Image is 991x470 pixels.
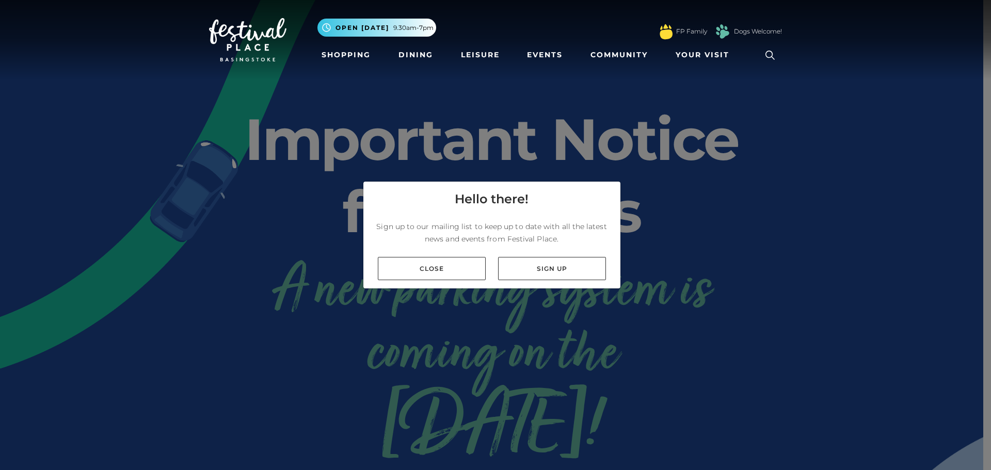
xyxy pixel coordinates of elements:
[523,45,567,64] a: Events
[498,257,606,280] a: Sign up
[372,220,612,245] p: Sign up to our mailing list to keep up to date with all the latest news and events from Festival ...
[457,45,504,64] a: Leisure
[317,19,436,37] button: Open [DATE] 9.30am-7pm
[378,257,486,280] a: Close
[317,45,375,64] a: Shopping
[734,27,782,36] a: Dogs Welcome!
[676,27,707,36] a: FP Family
[672,45,739,64] a: Your Visit
[335,23,389,33] span: Open [DATE]
[586,45,652,64] a: Community
[209,18,286,61] img: Festival Place Logo
[393,23,434,33] span: 9.30am-7pm
[676,50,729,60] span: Your Visit
[455,190,529,208] h4: Hello there!
[394,45,437,64] a: Dining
